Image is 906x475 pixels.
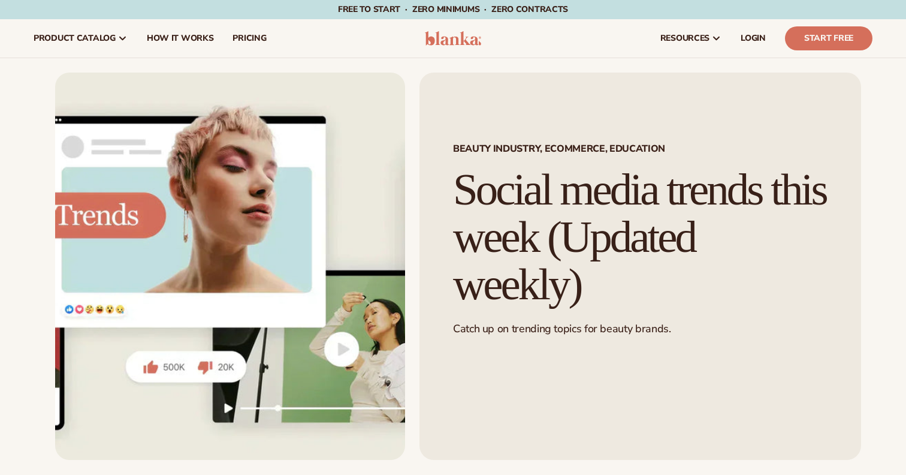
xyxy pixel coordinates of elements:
[741,34,766,43] span: LOGIN
[453,321,671,336] span: Catch up on trending topics for beauty brands.
[453,144,828,154] span: Beauty Industry, Ecommerce, Education
[453,166,828,308] h1: Social media trends this week (Updated weekly)
[425,31,482,46] img: logo
[338,4,568,15] span: Free to start · ZERO minimums · ZERO contracts
[651,19,731,58] a: resources
[660,34,709,43] span: resources
[55,73,405,460] img: Social media trends this week (Updated weekly)
[147,34,214,43] span: How It Works
[137,19,224,58] a: How It Works
[731,19,775,58] a: LOGIN
[24,19,137,58] a: product catalog
[232,34,266,43] span: pricing
[785,26,872,50] a: Start Free
[223,19,276,58] a: pricing
[34,34,116,43] span: product catalog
